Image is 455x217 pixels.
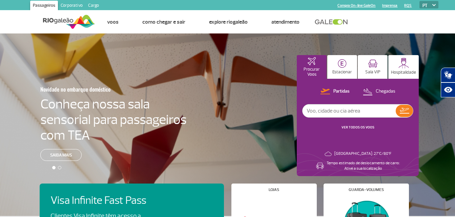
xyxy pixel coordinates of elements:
p: Estacionar [332,70,352,75]
h3: Novidade no embarque doméstico [40,82,153,96]
a: Compra On-line GaleOn [337,3,375,8]
img: carParkingHome.svg [338,59,347,68]
button: VER TODOS OS VOOS [339,125,376,130]
p: [GEOGRAPHIC_DATA]: 27°C/80°F [334,151,391,156]
p: Chegadas [376,88,395,95]
a: Como chegar e sair [142,19,185,25]
button: Chegadas [361,87,397,96]
a: Atendimento [271,19,299,25]
img: airplaneHomeActive.svg [308,57,316,65]
a: VER TODOS OS VOOS [342,125,374,129]
button: Abrir tradutor de língua de sinais. [441,68,455,82]
button: Estacionar [327,55,357,79]
a: RQS [404,3,412,8]
h4: Guarda-volumes [349,188,384,192]
h4: Lojas [269,188,279,192]
p: Sala VIP [365,70,380,75]
p: Hospitalidade [391,70,416,75]
p: Procurar Voos [300,67,323,77]
a: Corporativo [58,1,85,11]
img: hospitality.svg [398,58,409,68]
p: Tempo estimado de deslocamento de carro: Ative a sua localização [327,161,400,171]
button: Hospitalidade [388,55,419,79]
a: Imprensa [382,3,397,8]
button: Partidas [318,87,352,96]
button: Procurar Voos [297,55,327,79]
a: Explore RIOgaleão [209,19,248,25]
h4: Visa Infinite Fast Pass [50,194,158,207]
p: Partidas [333,88,350,95]
input: Voo, cidade ou cia aérea [303,104,396,117]
a: Passageiros [30,1,58,11]
a: Saiba mais [40,149,82,161]
h4: Conheça nossa sala sensorial para passageiros com TEA [40,96,187,143]
button: Abrir recursos assistivos. [441,82,455,97]
a: Cargo [85,1,102,11]
div: Plugin de acessibilidade da Hand Talk. [441,68,455,97]
img: vipRoom.svg [368,59,377,68]
a: Voos [107,19,119,25]
button: Sala VIP [358,55,388,79]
